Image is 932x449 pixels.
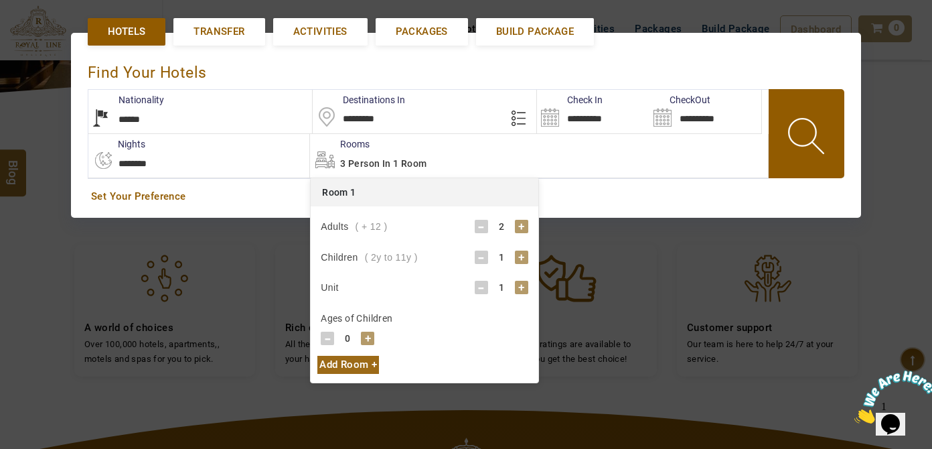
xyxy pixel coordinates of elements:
[356,221,388,232] span: ( + 12 )
[537,93,603,107] label: Check In
[91,190,841,204] a: Set Your Preference
[515,251,528,264] div: +
[475,251,488,264] div: -
[649,90,761,133] input: Search
[376,18,468,46] a: Packages
[849,365,932,429] iframe: chat widget
[321,332,334,345] div: -
[322,187,356,198] span: Room 1
[313,93,405,107] label: Destinations In
[5,5,11,17] span: 1
[5,5,88,58] img: Chat attention grabber
[273,18,368,46] a: Activities
[293,25,347,39] span: Activities
[321,251,417,264] div: Children
[515,220,528,233] div: +
[496,25,574,39] span: Build Package
[396,25,448,39] span: Packages
[321,312,528,325] div: Ages of Children
[88,93,164,107] label: Nationality
[488,220,515,233] div: 2
[537,90,649,133] input: Search
[340,158,426,169] span: 3 Person in 1 Room
[649,93,710,107] label: CheckOut
[173,18,264,46] a: Transfer
[365,252,418,263] span: ( 2y to 11y )
[321,281,345,294] div: Unit
[310,137,370,151] label: Rooms
[488,251,515,264] div: 1
[88,50,844,89] div: Find Your Hotels
[488,281,515,294] div: 1
[108,25,145,39] span: Hotels
[476,18,594,46] a: Build Package
[475,220,488,233] div: -
[475,281,488,294] div: -
[334,332,361,345] div: 0
[88,18,165,46] a: Hotels
[515,281,528,294] div: +
[317,356,379,374] div: Add Room +
[321,220,387,233] div: Adults
[193,25,244,39] span: Transfer
[88,137,145,151] label: nights
[361,332,374,345] div: +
